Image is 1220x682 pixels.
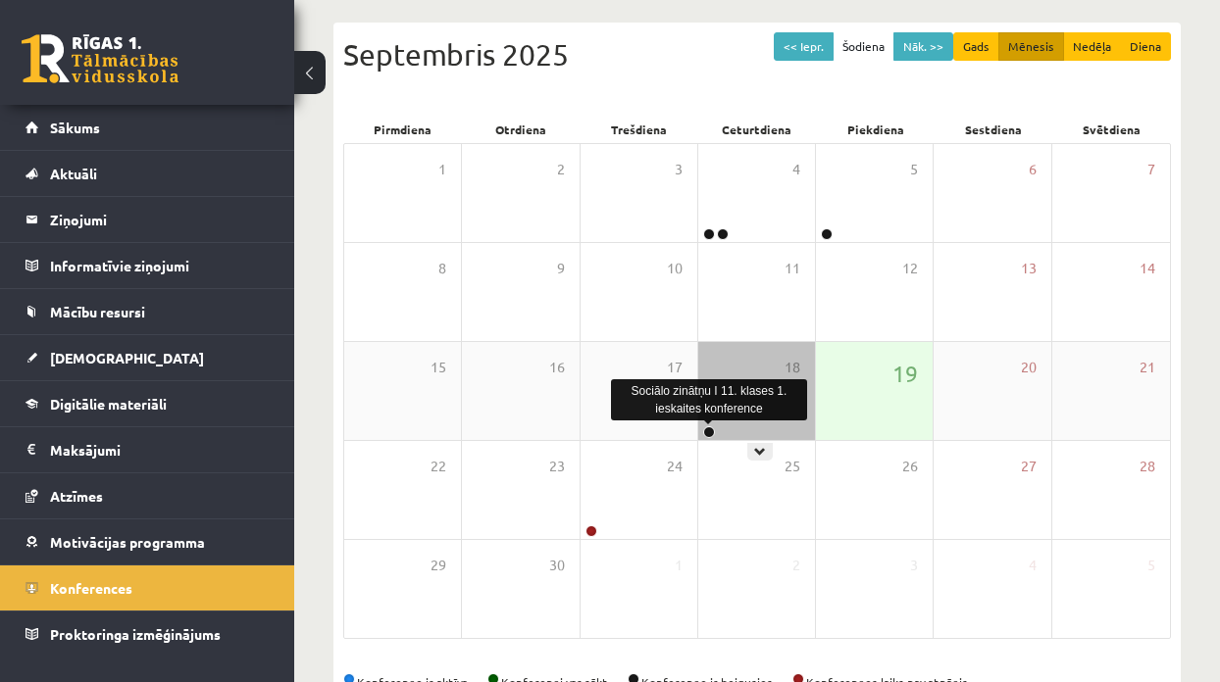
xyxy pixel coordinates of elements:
span: Proktoringa izmēģinājums [50,625,221,643]
span: Aktuāli [50,165,97,182]
span: 23 [549,456,565,477]
span: 2 [792,555,800,576]
span: 5 [910,159,918,180]
span: 3 [910,555,918,576]
a: Proktoringa izmēģinājums [25,611,270,657]
a: Rīgas 1. Tālmācības vidusskola [22,34,178,83]
button: Nedēļa [1063,32,1121,61]
span: 1 [675,555,683,576]
span: 7 [1147,159,1155,180]
span: 3 [675,159,683,180]
div: Ceturtdiena [698,116,817,143]
span: Atzīmes [50,487,103,505]
span: 8 [438,258,446,279]
span: 13 [1021,258,1037,279]
div: Septembris 2025 [343,32,1171,76]
span: 22 [431,456,446,477]
span: 12 [902,258,918,279]
button: Šodiena [833,32,894,61]
span: 10 [667,258,683,279]
span: 21 [1140,357,1155,378]
span: 25 [785,456,800,477]
div: Trešdiena [580,116,698,143]
span: 4 [1029,555,1037,576]
a: Maksājumi [25,427,270,472]
span: 17 [667,357,683,378]
span: 20 [1021,357,1037,378]
span: Mācību resursi [50,303,145,320]
span: 18 [785,357,800,378]
legend: Informatīvie ziņojumi [50,243,270,288]
legend: Maksājumi [50,427,270,472]
span: 27 [1021,456,1037,477]
span: 5 [1147,555,1155,576]
span: 9 [557,258,565,279]
a: [DEMOGRAPHIC_DATA] [25,335,270,380]
a: Informatīvie ziņojumi [25,243,270,288]
a: Ziņojumi [25,197,270,242]
a: Mācību resursi [25,289,270,334]
legend: Ziņojumi [50,197,270,242]
span: 30 [549,555,565,576]
span: 28 [1140,456,1155,477]
span: 24 [667,456,683,477]
a: Motivācijas programma [25,519,270,564]
span: Motivācijas programma [50,533,205,551]
span: 4 [792,159,800,180]
span: Konferences [50,579,132,597]
div: Piekdiena [816,116,935,143]
div: Sociālo zinātņu I 11. klases 1. ieskaites konference [611,379,807,420]
span: [DEMOGRAPHIC_DATA] [50,349,204,366]
span: 2 [557,159,565,180]
div: Pirmdiena [343,116,462,143]
a: Aktuāli [25,151,270,196]
span: 15 [431,357,446,378]
span: Sākums [50,119,100,136]
button: Mēnesis [998,32,1064,61]
a: Atzīmes [25,473,270,518]
button: Gads [953,32,999,61]
span: 29 [431,555,446,576]
span: 16 [549,357,565,378]
button: Nāk. >> [893,32,953,61]
div: Svētdiena [1052,116,1171,143]
a: Konferences [25,565,270,610]
a: Sākums [25,105,270,150]
span: Digitālie materiāli [50,395,167,413]
div: Otrdiena [462,116,581,143]
span: 14 [1140,258,1155,279]
button: Diena [1120,32,1171,61]
span: 11 [785,258,800,279]
div: Sestdiena [935,116,1053,143]
span: 26 [902,456,918,477]
button: << Iepr. [774,32,834,61]
span: 6 [1029,159,1037,180]
span: 1 [438,159,446,180]
span: 19 [892,357,918,390]
a: Digitālie materiāli [25,381,270,426]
